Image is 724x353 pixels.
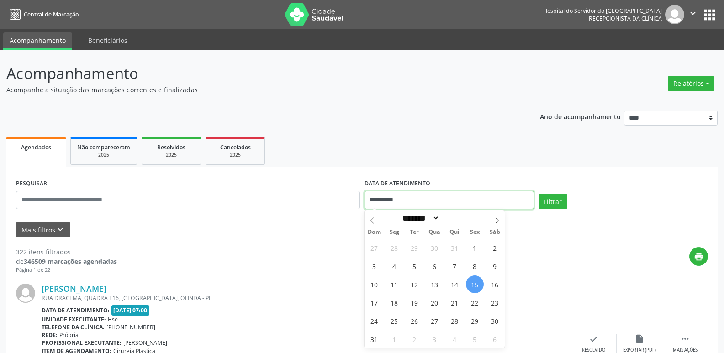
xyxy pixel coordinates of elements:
[466,239,484,257] span: Agosto 1, 2025
[82,32,134,48] a: Beneficiários
[365,312,383,330] span: Agosto 24, 2025
[77,152,130,158] div: 2025
[466,294,484,311] span: Agosto 22, 2025
[466,275,484,293] span: Agosto 15, 2025
[406,239,423,257] span: Julho 29, 2025
[684,5,702,24] button: 
[426,257,444,275] span: Agosto 6, 2025
[689,247,708,266] button: print
[486,330,504,348] span: Setembro 6, 2025
[386,257,403,275] span: Agosto 4, 2025
[6,62,504,85] p: Acompanhamento
[365,330,383,348] span: Agosto 31, 2025
[24,257,117,266] strong: 346509 marcações agendadas
[426,275,444,293] span: Agosto 13, 2025
[365,239,383,257] span: Julho 27, 2025
[123,339,167,347] span: [PERSON_NAME]
[426,312,444,330] span: Agosto 27, 2025
[466,330,484,348] span: Setembro 5, 2025
[42,331,58,339] b: Rede:
[108,316,118,323] span: Hse
[365,294,383,311] span: Agosto 17, 2025
[702,7,718,23] button: apps
[634,334,645,344] i: insert_drive_file
[148,152,194,158] div: 2025
[694,252,704,262] i: print
[157,143,185,151] span: Resolvidos
[466,257,484,275] span: Agosto 8, 2025
[540,111,621,122] p: Ano de acompanhamento
[365,177,430,191] label: DATA DE ATENDIMENTO
[386,294,403,311] span: Agosto 18, 2025
[220,143,251,151] span: Cancelados
[77,143,130,151] span: Não compareceram
[16,222,70,238] button: Mais filtroskeyboard_arrow_down
[446,275,464,293] span: Agosto 14, 2025
[406,294,423,311] span: Agosto 19, 2025
[486,312,504,330] span: Agosto 30, 2025
[16,177,47,191] label: PESQUISAR
[486,239,504,257] span: Agosto 2, 2025
[485,229,505,235] span: Sáb
[6,85,504,95] p: Acompanhe a situação das marcações correntes e finalizadas
[111,305,150,316] span: [DATE] 07:00
[42,339,122,347] b: Profissional executante:
[42,284,106,294] a: [PERSON_NAME]
[24,11,79,18] span: Central de Marcação
[212,152,258,158] div: 2025
[3,32,72,50] a: Acompanhamento
[486,275,504,293] span: Agosto 16, 2025
[446,257,464,275] span: Agosto 7, 2025
[16,257,117,266] div: de
[386,330,403,348] span: Setembro 1, 2025
[486,257,504,275] span: Agosto 9, 2025
[446,312,464,330] span: Agosto 28, 2025
[446,294,464,311] span: Agosto 21, 2025
[446,239,464,257] span: Julho 31, 2025
[465,229,485,235] span: Sex
[16,247,117,257] div: 322 itens filtrados
[365,229,385,235] span: Dom
[386,312,403,330] span: Agosto 25, 2025
[426,239,444,257] span: Julho 30, 2025
[665,5,684,24] img: img
[406,312,423,330] span: Agosto 26, 2025
[688,8,698,18] i: 
[386,239,403,257] span: Julho 28, 2025
[406,330,423,348] span: Setembro 2, 2025
[486,294,504,311] span: Agosto 23, 2025
[424,229,444,235] span: Qua
[365,257,383,275] span: Agosto 3, 2025
[589,15,662,22] span: Recepcionista da clínica
[543,7,662,15] div: Hospital do Servidor do [GEOGRAPHIC_DATA]
[406,275,423,293] span: Agosto 12, 2025
[446,330,464,348] span: Setembro 4, 2025
[444,229,465,235] span: Qui
[59,331,79,339] span: Própria
[106,323,155,331] span: [PHONE_NUMBER]
[365,275,383,293] span: Agosto 10, 2025
[21,143,51,151] span: Agendados
[55,225,65,235] i: keyboard_arrow_down
[426,294,444,311] span: Agosto 20, 2025
[404,229,424,235] span: Ter
[680,334,690,344] i: 
[384,229,404,235] span: Seg
[42,316,106,323] b: Unidade executante:
[589,334,599,344] i: check
[42,323,105,331] b: Telefone da clínica:
[42,306,110,314] b: Data de atendimento:
[16,284,35,303] img: img
[386,275,403,293] span: Agosto 11, 2025
[6,7,79,22] a: Central de Marcação
[406,257,423,275] span: Agosto 5, 2025
[539,194,567,209] button: Filtrar
[42,294,571,302] div: RUA DRACEMA, QUADRA E16, [GEOGRAPHIC_DATA], OLINDA - PE
[466,312,484,330] span: Agosto 29, 2025
[400,213,440,223] select: Month
[426,330,444,348] span: Setembro 3, 2025
[439,213,470,223] input: Year
[16,266,117,274] div: Página 1 de 22
[668,76,714,91] button: Relatórios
